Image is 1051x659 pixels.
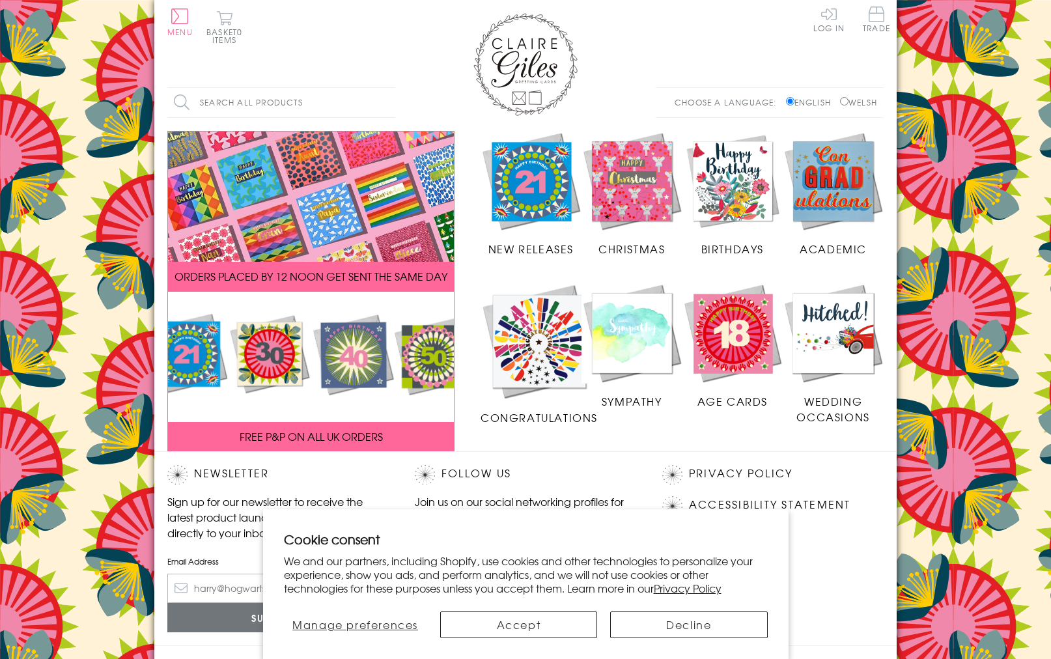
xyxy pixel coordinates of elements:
a: Age Cards [682,283,783,409]
input: Search all products [167,88,395,117]
a: Accessibility Statement [689,496,851,514]
input: harry@hogwarts.edu [167,574,389,603]
input: Welsh [840,97,848,105]
label: Email Address [167,555,389,567]
span: Sympathy [602,393,662,409]
span: Trade [863,7,890,32]
span: New Releases [488,241,574,257]
span: Age Cards [697,393,768,409]
span: 0 items [212,26,242,46]
label: Welsh [840,96,877,108]
a: Academic [783,131,884,257]
span: Academic [800,241,867,257]
span: ORDERS PLACED BY 12 NOON GET SENT THE SAME DAY [175,268,447,284]
a: Trade [863,7,890,35]
span: Wedding Occasions [796,393,869,425]
a: Wedding Occasions [783,283,884,425]
a: Privacy Policy [689,465,792,483]
a: Congratulations [481,283,598,425]
span: Christmas [598,241,665,257]
button: Decline [610,611,767,638]
p: Choose a language: [675,96,783,108]
span: Menu [167,26,193,38]
input: English [786,97,794,105]
button: Accept [440,611,597,638]
a: Privacy Policy [654,580,722,596]
h2: Cookie consent [284,530,768,548]
span: Birthdays [701,241,764,257]
p: Join us on our social networking profiles for up to the minute news and product releases the mome... [415,494,636,540]
span: Manage preferences [292,617,418,632]
input: Search [382,88,395,117]
button: Basket0 items [206,10,242,44]
label: English [786,96,837,108]
a: Birthdays [682,131,783,257]
p: Sign up for our newsletter to receive the latest product launches, news and offers directly to yo... [167,494,389,540]
p: We and our partners, including Shopify, use cookies and other technologies to personalize your ex... [284,554,768,595]
button: Manage preferences [284,611,427,638]
h2: Newsletter [167,465,389,484]
input: Subscribe [167,603,389,632]
h2: Follow Us [415,465,636,484]
a: Log In [813,7,845,32]
span: Congratulations [481,410,598,425]
span: FREE P&P ON ALL UK ORDERS [240,428,383,444]
a: Christmas [582,131,682,257]
a: Sympathy [582,283,682,409]
a: New Releases [481,131,582,257]
img: Claire Giles Greetings Cards [473,13,578,116]
button: Menu [167,8,193,36]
